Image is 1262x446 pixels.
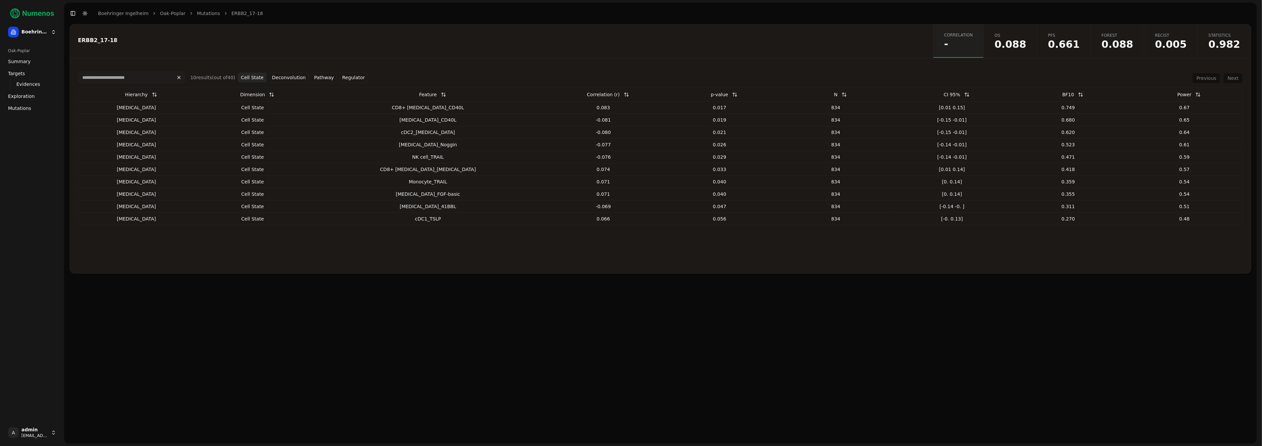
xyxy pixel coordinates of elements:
div: NK cell_TRAIL [313,154,543,160]
div: CD8+ [MEDICAL_DATA]_[MEDICAL_DATA] [313,166,543,173]
a: Recist0.005 [1144,24,1197,58]
div: 0.040 [664,191,775,197]
span: 10 result s [190,75,212,80]
div: Correlation (r) [587,89,620,101]
div: [MEDICAL_DATA]_FGF-basic [313,191,543,197]
a: Summary [5,56,59,67]
div: [MEDICAL_DATA] [81,141,192,148]
span: Summary [8,58,31,65]
span: Correlation [944,32,973,38]
div: [0.01 0.14] [896,166,1007,173]
div: 834 [780,203,891,210]
div: 0.311 [1013,203,1124,210]
a: PFS0.661 [1037,24,1090,58]
div: cell state [197,141,308,148]
div: 0.017 [664,104,775,111]
div: p-value [711,89,728,101]
div: 834 [780,191,891,197]
div: [-0.14 -0.01] [896,141,1007,148]
div: [-0. 0.13] [896,215,1007,222]
div: -0.081 [548,117,659,123]
div: 0.270 [1013,215,1124,222]
span: 0.088 [1101,39,1133,49]
div: [-0.14 -0. ] [896,203,1007,210]
button: Regulator [339,72,368,83]
div: 0.57 [1129,166,1240,173]
span: Statistics [1208,33,1240,38]
div: 0.620 [1013,129,1124,136]
div: cell state [197,178,308,185]
div: cell state [197,203,308,210]
div: 0.355 [1013,191,1124,197]
span: Targets [8,70,25,77]
div: [MEDICAL_DATA] [81,215,192,222]
img: Numenos [5,5,59,21]
div: 0.083 [548,104,659,111]
div: 0.65 [1129,117,1240,123]
div: 0.029 [664,154,775,160]
span: Boehringer Ingelheim [21,29,48,35]
div: cell state [197,117,308,123]
a: Mutations [5,103,59,114]
span: 0.005 [1155,39,1187,49]
div: [MEDICAL_DATA] [81,154,192,160]
div: 834 [780,117,891,123]
div: -0.076 [548,154,659,160]
div: Hierarchy [125,89,148,101]
span: OS [994,33,1026,38]
div: [0. 0.14] [896,191,1007,197]
a: ERBB2_17-18 [231,10,263,17]
span: Exploration [8,93,35,100]
span: 0.661 [1048,39,1080,49]
span: 0.088 [994,39,1026,49]
div: 0.026 [664,141,775,148]
span: (out of 40 ) [212,75,235,80]
div: [MEDICAL_DATA] [81,178,192,185]
div: [MEDICAL_DATA]_Noggin [313,141,543,148]
div: cell state [197,166,308,173]
div: [MEDICAL_DATA]_41BBL [313,203,543,210]
nav: breadcrumb [98,10,263,17]
span: [EMAIL_ADDRESS] [21,433,48,438]
span: PFS [1048,33,1080,38]
button: Boehringer Ingelheim [5,24,59,40]
div: cell state [197,129,308,136]
a: Evidences [14,80,51,89]
div: [-0.15 -0.01] [896,117,1007,123]
span: Forest [1101,33,1133,38]
div: 0.418 [1013,166,1124,173]
div: 0.54 [1129,178,1240,185]
div: 0.51 [1129,203,1240,210]
div: 0.359 [1013,178,1124,185]
div: 834 [780,141,891,148]
div: 0.59 [1129,154,1240,160]
div: 834 [780,129,891,136]
button: Deconvolution [269,72,309,83]
div: 0.071 [548,191,659,197]
div: Feature [419,89,437,101]
div: cell state [197,154,308,160]
div: -0.069 [548,203,659,210]
div: [MEDICAL_DATA] [81,117,192,123]
div: N [834,89,837,101]
div: [0.01 0.15] [896,104,1007,111]
a: Mutations [197,10,220,17]
div: -0.077 [548,141,659,148]
div: 0.021 [664,129,775,136]
span: 0.982 [1208,39,1240,49]
button: Cell State [238,72,267,83]
a: Statistics0.982 [1197,24,1251,58]
div: [MEDICAL_DATA] [81,166,192,173]
a: Oak-Poplar [160,10,185,17]
div: 0.64 [1129,129,1240,136]
span: - [944,39,973,49]
div: cDC2_[MEDICAL_DATA] [313,129,543,136]
div: 0.074 [548,166,659,173]
div: [MEDICAL_DATA] [81,203,192,210]
div: CD8+ [MEDICAL_DATA]_CD40L [313,104,543,111]
div: [0. 0.14] [896,178,1007,185]
span: Evidences [16,81,40,88]
div: cDC1_TSLP [313,215,543,222]
div: [MEDICAL_DATA] [81,129,192,136]
div: 834 [780,215,891,222]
